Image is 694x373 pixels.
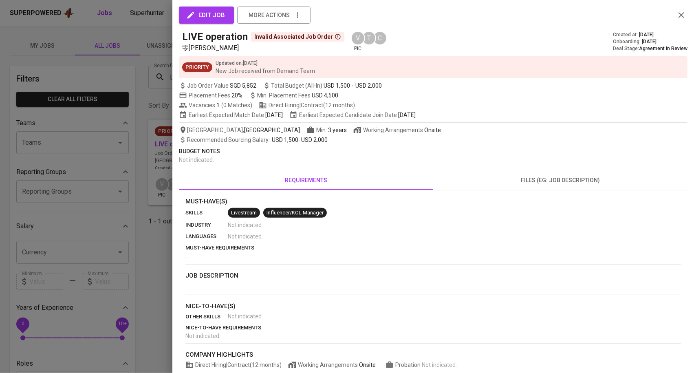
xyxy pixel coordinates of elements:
div: pic [351,31,365,52]
span: USD 4,500 [312,92,338,99]
span: USD 1,500 [272,137,298,143]
span: Agreement In Review [639,46,687,51]
div: Onboarding : [613,38,687,45]
div: Onsite [359,361,376,369]
div: Deal Stage : [613,45,687,52]
p: must-have requirements [185,244,681,252]
span: Direct Hiring | Contract (12 months) [185,361,282,369]
span: - [187,136,328,144]
span: Not indicated . [228,221,263,229]
span: 20% [231,92,242,99]
span: Earliest Expected Candidate Join Date [289,111,416,119]
span: - [352,82,354,90]
span: USD 1,500 [324,82,350,90]
span: Probation [395,362,422,368]
span: Job Order Value [179,82,256,90]
span: edit job [188,10,225,20]
button: more actions [237,7,311,24]
span: Vacancies ( 0 Matches ) [179,101,252,109]
p: Must-Have(s) [185,197,681,206]
span: requirements [184,175,428,185]
span: files (eg: job description) [438,175,683,185]
span: Total Budget (All-In) [263,82,382,90]
span: [DATE] [639,31,654,38]
span: SGD 5,852 [230,82,256,90]
span: Working Arrangements [288,361,376,369]
span: USD 2,000 [301,137,328,143]
p: Budget Notes [179,147,687,156]
span: . [185,252,187,259]
div: C [373,31,387,45]
div: T [362,31,376,45]
span: Not indicated . [228,232,263,241]
button: edit job [179,7,234,24]
div: Created at : [613,31,687,38]
span: [DATE] [265,111,283,119]
h5: LIVE operation [182,30,248,43]
div: Onsite [424,126,441,134]
span: Influencer/KOL Manager [263,209,327,217]
span: Not indicated . [179,157,214,163]
span: Priority [182,64,212,71]
p: languages [185,232,228,241]
p: other skills [185,313,228,321]
p: industry [185,221,228,229]
span: [DATE] [642,38,657,45]
span: 零[PERSON_NAME] [182,44,239,52]
span: Direct Hiring | Contract (12 months) [259,101,355,109]
span: 3 years [328,127,347,133]
span: Livestream [228,209,260,217]
p: job description [185,271,681,280]
span: Earliest Expected Match Date [179,111,283,119]
span: . [185,283,187,289]
span: [GEOGRAPHIC_DATA] [244,126,300,134]
span: more actions [249,10,290,20]
span: Not indicated . [228,312,263,320]
span: 1 [215,101,220,109]
span: USD 2,000 [355,82,382,90]
div: Invalid Associated Job Order [254,33,341,41]
span: Working Arrangements [353,126,441,134]
span: [DATE] [398,111,416,119]
span: Min. Placement Fees [257,92,338,99]
p: skills [185,209,228,217]
p: nice-to-have(s) [185,302,681,311]
p: nice-to-have requirements [185,324,681,332]
p: New Job received from Demand Team [216,67,315,75]
span: Recommended Sourcing Salary : [187,137,271,143]
p: company highlights [185,350,681,360]
span: Min. [316,127,347,133]
span: Not indicated . [422,362,457,368]
div: V [351,31,365,45]
span: [GEOGRAPHIC_DATA] , [179,126,300,134]
p: Updated on : [DATE] [216,60,315,67]
span: Placement Fees [189,92,242,99]
span: Not indicated . [185,333,220,339]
